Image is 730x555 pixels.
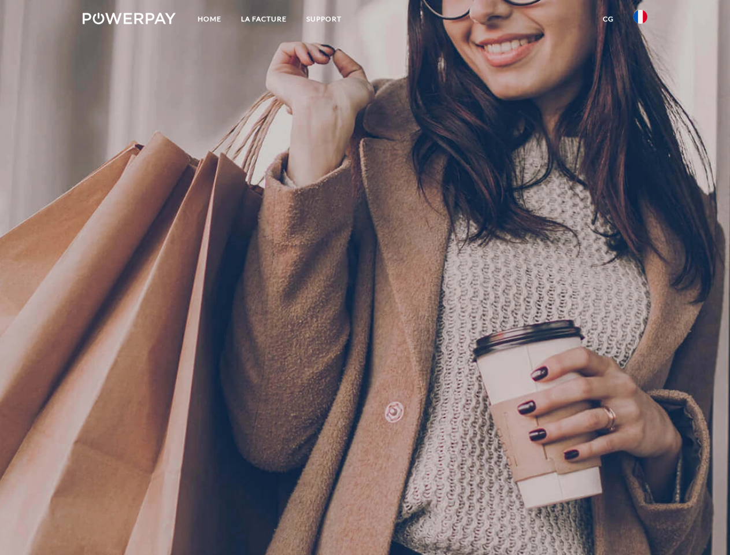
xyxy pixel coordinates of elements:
[231,9,297,29] a: LA FACTURE
[633,10,647,24] img: fr
[593,9,624,29] a: CG
[188,9,231,29] a: Home
[83,13,176,24] img: logo-powerpay-white.svg
[297,9,351,29] a: Support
